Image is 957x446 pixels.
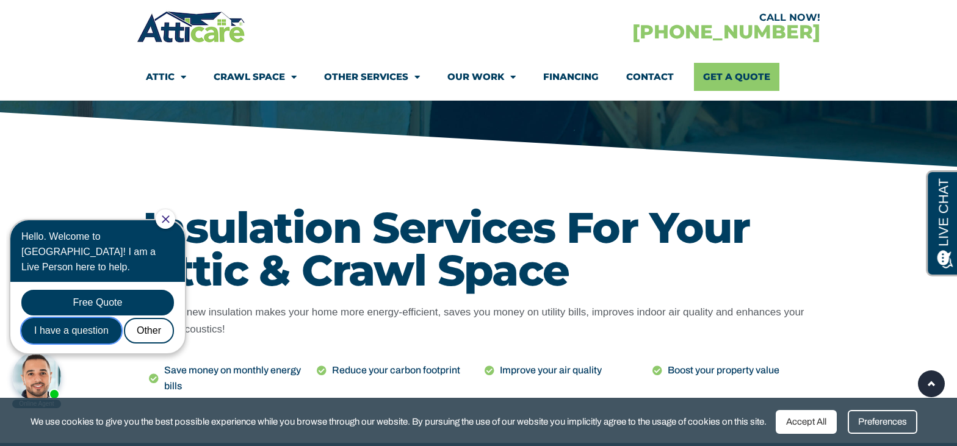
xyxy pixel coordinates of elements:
[626,63,674,91] a: Contact
[776,410,837,434] div: Accept All
[543,63,599,91] a: Financing
[324,63,420,91] a: Other Services
[30,10,98,25] span: Opens a chat window
[447,63,516,91] a: Our Work
[6,208,201,409] iframe: Chat Invitation
[143,304,814,338] p: Installing new insulation makes your home more energy-efficient, saves you money on utility bills...
[329,362,460,378] span: Reduce your carbon footprint
[146,63,811,91] nav: Menu
[146,63,186,91] a: Attic
[694,63,779,91] a: Get A Quote
[665,362,779,378] span: Boost your property value
[497,362,602,378] span: Improve your air quality
[214,63,297,91] a: Crawl Space
[143,206,814,292] h1: Insulation Services For Your Attic & Crawl Space
[161,362,305,395] span: Save money on monthly energy bills
[478,13,820,23] div: CALL NOW!
[31,414,767,430] span: We use cookies to give you the best possible experience while you browse through our website. By ...
[848,410,917,434] div: Preferences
